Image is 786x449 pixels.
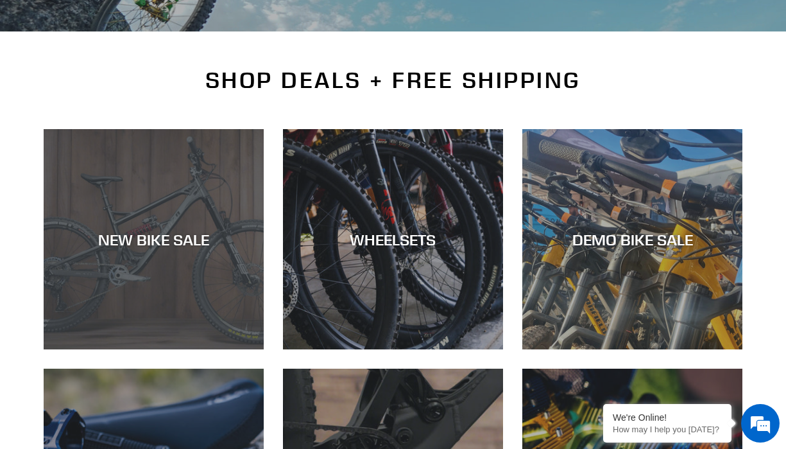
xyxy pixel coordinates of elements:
div: DEMO BIKE SALE [522,230,742,249]
a: NEW BIKE SALE [44,129,264,349]
div: We're Online! [613,412,722,423]
div: NEW BIKE SALE [44,230,264,249]
p: How may I help you today? [613,425,722,434]
h2: SHOP DEALS + FREE SHIPPING [44,67,743,94]
a: DEMO BIKE SALE [522,129,742,349]
div: WHEELSETS [283,230,503,249]
a: WHEELSETS [283,129,503,349]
